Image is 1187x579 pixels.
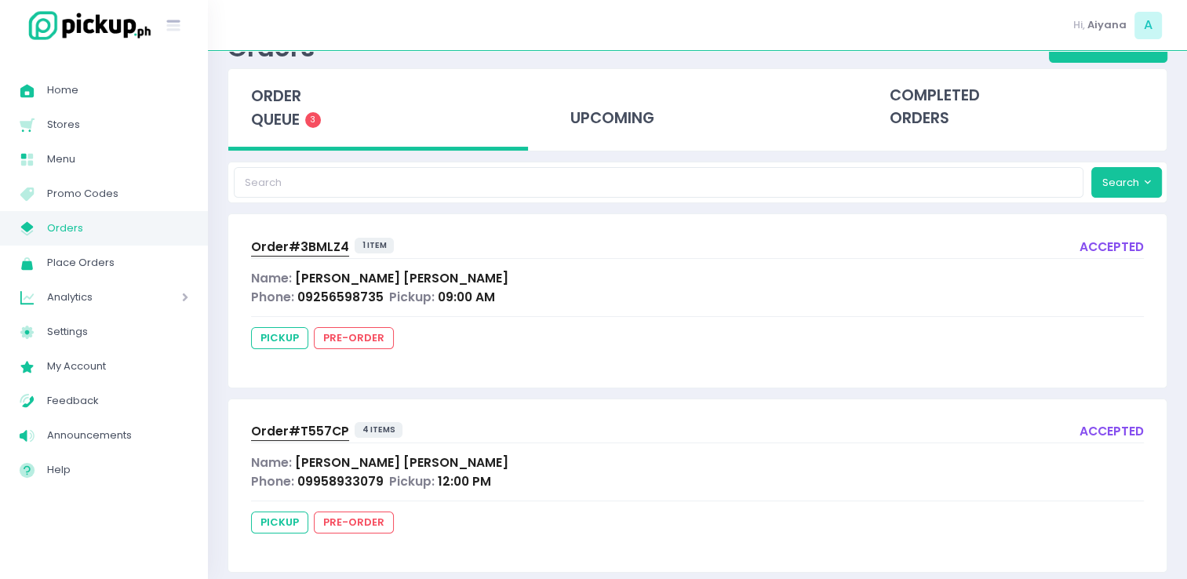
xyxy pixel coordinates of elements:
[355,422,403,438] span: 4 items
[47,115,188,135] span: Stores
[47,391,188,411] span: Feedback
[47,356,188,377] span: My Account
[251,86,301,130] span: order queue
[314,327,394,349] span: pre-order
[47,322,188,342] span: Settings
[251,423,349,439] span: Order# T557CP
[47,253,188,273] span: Place Orders
[251,454,292,471] span: Name:
[548,69,847,146] div: upcoming
[47,184,188,204] span: Promo Codes
[355,238,395,253] span: 1 item
[47,460,188,480] span: Help
[251,238,349,259] a: Order#3BMLZ4
[297,473,384,490] span: 09958933079
[1073,17,1085,33] span: Hi,
[251,473,294,490] span: Phone:
[47,80,188,100] span: Home
[1087,17,1127,33] span: Aiyana
[251,239,349,255] span: Order# 3BMLZ4
[1080,238,1144,259] div: accepted
[314,512,394,533] span: pre-order
[1134,12,1162,39] span: A
[438,289,495,305] span: 09:00 AM
[305,112,321,128] span: 3
[1080,422,1144,443] div: accepted
[1091,167,1162,197] button: Search
[251,422,349,443] a: Order#T557CP
[297,289,384,305] span: 09256598735
[389,289,435,305] span: Pickup:
[47,149,188,169] span: Menu
[251,289,294,305] span: Phone:
[47,218,188,239] span: Orders
[47,287,137,308] span: Analytics
[867,69,1167,146] div: completed orders
[20,9,153,42] img: logo
[295,454,508,471] span: [PERSON_NAME] [PERSON_NAME]
[251,270,292,286] span: Name:
[251,327,308,349] span: pickup
[234,167,1084,197] input: Search
[251,512,308,533] span: pickup
[438,473,491,490] span: 12:00 PM
[295,270,508,286] span: [PERSON_NAME] [PERSON_NAME]
[389,473,435,490] span: Pickup:
[47,425,188,446] span: Announcements
[228,32,315,63] div: Orders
